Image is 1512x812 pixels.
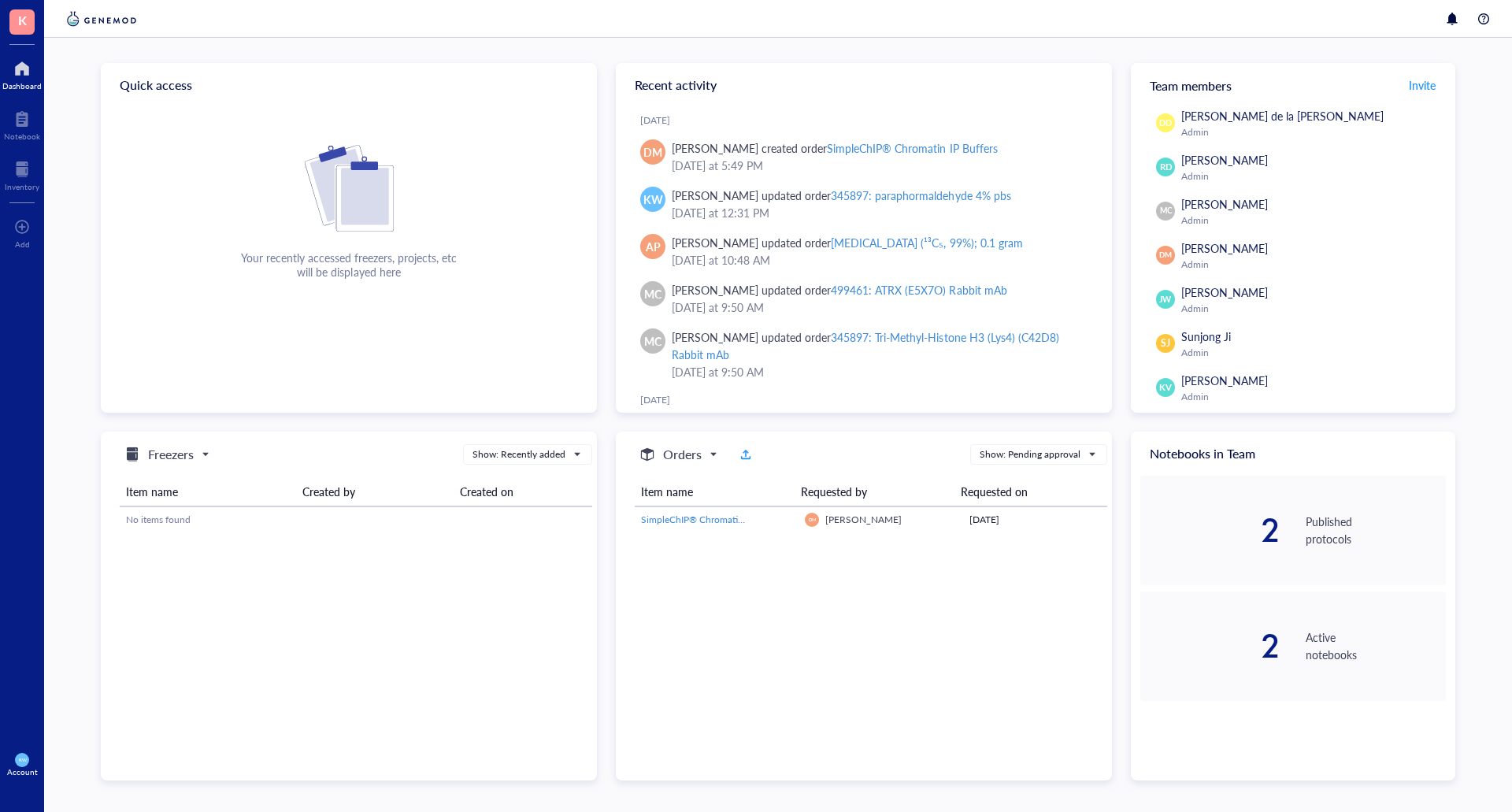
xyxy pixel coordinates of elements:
th: Item name [120,477,296,506]
div: Team members [1131,63,1455,107]
a: Dashboard [2,56,42,91]
a: MC[PERSON_NAME] updated order345897: Tri-Methyl-Histone H3 (Lys4) (C42D8) Rabbit mAb[DATE] at 9:5... [628,322,1099,387]
div: Admin [1181,170,1440,183]
span: [PERSON_NAME] de la [PERSON_NAME] [1181,108,1384,124]
div: Notebooks in Team [1131,432,1455,476]
div: 2 [1140,630,1280,662]
div: Inventory [5,182,39,191]
th: Created on [454,477,592,506]
span: Sunjong Ji [1181,328,1231,344]
span: [PERSON_NAME] [1181,373,1268,388]
a: DM[PERSON_NAME] created orderSimpleChIP® Chromatin IP Buffers[DATE] at 5:49 PM [628,133,1099,180]
button: Invite [1408,72,1436,98]
span: KW [643,191,663,208]
div: Account [7,767,38,777]
span: DM [808,517,816,522]
div: 2 [1140,514,1280,546]
span: DD [1159,117,1172,129]
img: genemod-logo [63,9,140,28]
span: AP [646,238,661,255]
div: [DATE] at 12:31 PM [672,204,1087,221]
span: [PERSON_NAME] [1181,152,1268,168]
a: KW[PERSON_NAME] updated order345897: paraphormaldehyde 4% pbs[DATE] at 12:31 PM [628,180,1099,228]
a: Notebook [4,106,40,141]
div: Your recently accessed freezers, projects, etc will be displayed here [241,250,457,279]
div: 345897: paraphormaldehyde 4% pbs [831,187,1010,203]
div: Notebook [4,132,40,141]
a: Inventory [5,157,39,191]
h5: Orders [663,445,702,464]
div: Add [15,239,30,249]
span: [PERSON_NAME] [825,513,902,526]
div: [MEDICAL_DATA] (¹³C₅, 99%); 0.1 gram [831,235,1022,250]
div: [DATE] at 9:50 AM [672,363,1087,380]
div: [PERSON_NAME] updated order [672,234,1023,251]
div: Active notebooks [1306,628,1446,663]
th: Created by [296,477,454,506]
th: Item name [635,477,795,506]
div: Recent activity [616,63,1112,107]
span: MC [644,332,661,350]
div: Dashboard [2,81,42,91]
div: Published protocols [1306,513,1446,547]
span: K [18,10,27,30]
div: Admin [1181,214,1440,227]
div: 499461: ATRX (E5X7O) Rabbit mAb [831,282,1006,298]
span: MC [1159,205,1172,217]
div: 345897: Tri-Methyl-Histone H3 (Lys4) (C42D8) Rabbit mAb [672,329,1059,362]
div: [DATE] [969,513,1101,527]
span: DM [643,143,662,161]
div: Admin [1181,302,1440,315]
div: [PERSON_NAME] created order [672,139,998,157]
span: KV [1159,381,1171,395]
h5: Freezers [148,445,194,464]
div: Admin [1181,258,1440,271]
span: RD [1159,161,1172,174]
span: [PERSON_NAME] [1181,284,1268,300]
a: AP[PERSON_NAME] updated order[MEDICAL_DATA] (¹³C₅, 99%); 0.1 gram[DATE] at 10:48 AM [628,228,1099,275]
span: [PERSON_NAME] [1181,240,1268,256]
div: SimpleChIP® Chromatin IP Buffers [827,140,997,156]
div: [DATE] [640,114,1099,127]
div: Show: Recently added [472,447,565,462]
a: SimpleChIP® Chromatin IP Buffers [641,513,792,527]
div: [DATE] at 5:49 PM [672,157,1087,174]
div: [PERSON_NAME] updated order [672,328,1087,363]
img: Cf+DiIyRRx+BTSbnYhsZzE9to3+AfuhVxcka4spAAAAAElFTkSuQmCC [305,145,394,232]
div: No items found [126,513,586,527]
span: Invite [1409,77,1436,93]
span: [PERSON_NAME] [1181,196,1268,212]
div: Admin [1181,126,1440,139]
div: [DATE] at 10:48 AM [672,251,1087,269]
span: JW [1159,293,1172,306]
span: KW [18,757,26,762]
div: Admin [1181,347,1440,359]
th: Requested on [954,477,1095,506]
div: Show: Pending approval [980,447,1080,462]
th: Requested by [795,477,954,506]
span: SJ [1161,336,1170,350]
span: MC [644,285,661,302]
div: Admin [1181,391,1440,403]
div: Quick access [101,63,597,107]
span: SimpleChIP® Chromatin IP Buffers [641,513,786,526]
div: [PERSON_NAME] updated order [672,187,1011,204]
span: DM [1159,250,1172,261]
a: MC[PERSON_NAME] updated order499461: ATRX (E5X7O) Rabbit mAb[DATE] at 9:50 AM [628,275,1099,322]
div: [DATE] at 9:50 AM [672,298,1087,316]
div: [PERSON_NAME] updated order [672,281,1007,298]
